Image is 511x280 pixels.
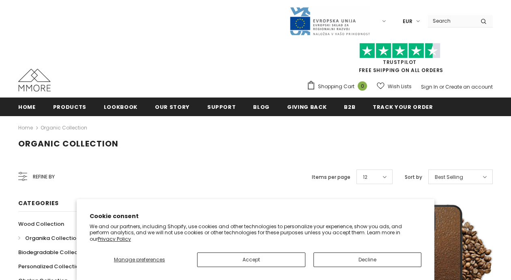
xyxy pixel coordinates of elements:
[373,98,433,116] a: Track your order
[287,103,326,111] span: Giving back
[388,83,412,91] span: Wish Lists
[18,217,64,231] a: Wood Collection
[114,256,165,263] span: Manage preferences
[307,81,371,93] a: Shopping Cart 0
[207,98,236,116] a: support
[253,98,270,116] a: Blog
[155,98,190,116] a: Our Story
[313,252,421,267] button: Decline
[33,172,55,181] span: Refine by
[383,59,417,66] a: Trustpilot
[18,103,36,111] span: Home
[90,212,421,221] h2: Cookie consent
[373,103,433,111] span: Track your order
[18,123,33,133] a: Home
[289,17,370,24] a: Javni Razpis
[359,43,440,59] img: Trust Pilot Stars
[439,83,444,90] span: or
[403,17,412,25] span: EUR
[307,47,493,74] span: FREE SHIPPING ON ALL ORDERS
[18,98,36,116] a: Home
[445,83,493,90] a: Create an account
[18,138,118,149] span: Organic Collection
[207,103,236,111] span: support
[435,173,463,181] span: Best Selling
[405,173,422,181] label: Sort by
[90,252,189,267] button: Manage preferences
[104,103,137,111] span: Lookbook
[344,98,355,116] a: B2B
[18,245,88,259] a: Biodegradable Collection
[18,259,82,274] a: Personalized Collection
[377,79,412,93] a: Wish Lists
[18,69,51,91] img: MMORE Cases
[98,235,131,242] a: Privacy Policy
[18,263,82,270] span: Personalized Collection
[25,234,79,242] span: Organika Collection
[41,124,87,131] a: Organic Collection
[421,83,438,90] a: Sign In
[344,103,355,111] span: B2B
[90,223,421,242] p: We and our partners, including Shopify, use cookies and other technologies to personalize your ex...
[197,252,305,267] button: Accept
[18,248,88,256] span: Biodegradable Collection
[312,173,350,181] label: Items per page
[428,15,474,27] input: Search Site
[18,231,79,245] a: Organika Collection
[358,81,367,91] span: 0
[363,173,367,181] span: 12
[253,103,270,111] span: Blog
[18,199,59,207] span: Categories
[318,83,354,91] span: Shopping Cart
[155,103,190,111] span: Our Story
[53,103,86,111] span: Products
[289,6,370,36] img: Javni Razpis
[53,98,86,116] a: Products
[104,98,137,116] a: Lookbook
[18,220,64,228] span: Wood Collection
[287,98,326,116] a: Giving back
